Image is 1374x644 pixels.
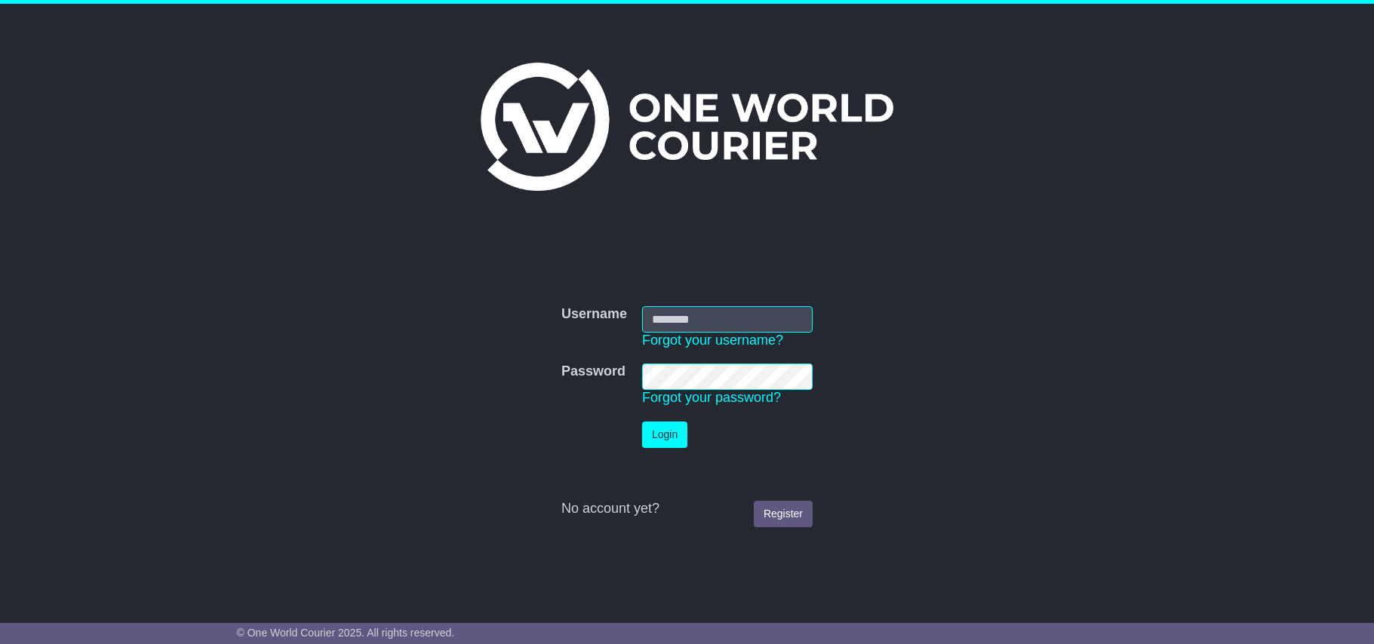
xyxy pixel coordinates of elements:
div: No account yet? [561,501,813,517]
a: Forgot your password? [642,390,781,405]
label: Username [561,306,627,323]
button: Login [642,422,687,448]
img: One World [481,63,893,191]
span: © One World Courier 2025. All rights reserved. [237,627,455,639]
label: Password [561,363,626,380]
a: Forgot your username? [642,333,783,348]
a: Register [754,501,813,527]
